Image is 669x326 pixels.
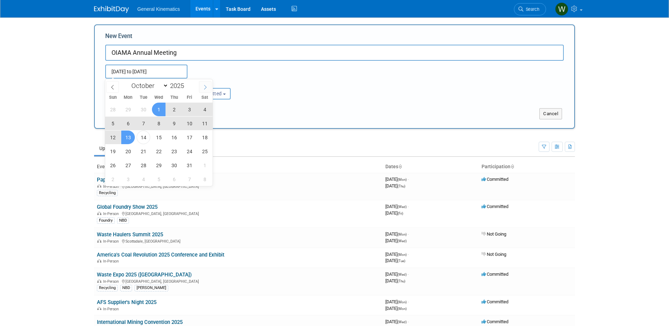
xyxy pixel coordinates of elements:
[151,95,167,100] span: Wed
[398,253,407,257] span: (Mon)
[103,184,121,189] span: In-Person
[385,177,409,182] span: [DATE]
[137,145,150,158] span: October 21, 2025
[121,117,135,130] span: October 6, 2025
[137,172,150,186] span: November 4, 2025
[134,285,168,291] div: [PERSON_NAME]
[510,164,514,169] a: Sort by Participation Type
[103,307,121,311] span: In-Person
[482,252,506,257] span: Not Going
[97,252,224,258] a: America's Coal Revolution 2025 Conference and Exhibit
[120,285,132,291] div: NBD
[137,6,180,12] span: General Kinematics
[97,204,157,210] a: Global Foundry Show 2025
[198,158,212,172] span: November 1, 2025
[479,161,575,173] th: Participation
[97,285,118,291] div: Recycling
[105,79,173,88] div: Attendance / Format:
[183,145,196,158] span: October 24, 2025
[408,252,409,257] span: -
[137,158,150,172] span: October 28, 2025
[117,217,129,224] div: NBD
[198,131,212,144] span: October 18, 2025
[167,145,181,158] span: October 23, 2025
[408,231,409,237] span: -
[398,273,407,276] span: (Wed)
[97,299,156,305] a: AFS Supplier's Night 2025
[385,278,405,283] span: [DATE]
[97,212,101,215] img: In-Person Event
[398,307,407,311] span: (Mon)
[385,210,403,216] span: [DATE]
[514,3,546,15] a: Search
[385,272,409,277] span: [DATE]
[97,278,380,284] div: [GEOGRAPHIC_DATA], [GEOGRAPHIC_DATA]
[385,299,409,304] span: [DATE]
[94,161,383,173] th: Event
[385,252,409,257] span: [DATE]
[106,172,120,186] span: November 2, 2025
[182,95,197,100] span: Fri
[198,172,212,186] span: November 8, 2025
[121,131,135,144] span: October 13, 2025
[121,103,135,116] span: September 29, 2025
[97,239,101,243] img: In-Person Event
[106,145,120,158] span: October 19, 2025
[137,117,150,130] span: October 7, 2025
[97,190,118,196] div: Recycling
[398,239,407,243] span: (Wed)
[106,131,120,144] span: October 12, 2025
[167,158,181,172] span: October 30, 2025
[167,131,181,144] span: October 16, 2025
[398,279,405,283] span: (Thu)
[152,103,166,116] span: October 1, 2025
[152,117,166,130] span: October 8, 2025
[482,177,508,182] span: Committed
[97,184,101,188] img: In-Person Event
[105,65,187,79] input: Start Date - End Date
[106,158,120,172] span: October 26, 2025
[167,172,181,186] span: November 6, 2025
[136,95,151,100] span: Tue
[121,158,135,172] span: October 27, 2025
[482,231,506,237] span: Not Going
[167,95,182,100] span: Thu
[105,32,132,43] label: New Event
[398,320,407,324] span: (Wed)
[97,210,380,216] div: [GEOGRAPHIC_DATA], [GEOGRAPHIC_DATA]
[94,142,135,155] a: Upcoming29
[398,164,402,169] a: Sort by Start Date
[408,204,409,209] span: -
[137,103,150,116] span: September 30, 2025
[398,259,405,263] span: (Tue)
[121,145,135,158] span: October 20, 2025
[482,204,508,209] span: Committed
[105,95,121,100] span: Sun
[398,232,407,236] span: (Mon)
[482,319,508,324] span: Committed
[385,183,405,188] span: [DATE]
[103,212,121,216] span: In-Person
[97,177,194,183] a: Paper and Plastics/ MRF Ops Forum 2025
[97,217,115,224] div: Foundry
[197,95,213,100] span: Sat
[398,184,405,188] span: (Thu)
[183,158,196,172] span: October 31, 2025
[385,306,407,311] span: [DATE]
[408,299,409,304] span: -
[398,212,403,215] span: (Fri)
[183,103,196,116] span: October 3, 2025
[105,45,564,61] input: Name of Trade Show / Conference
[408,177,409,182] span: -
[198,103,212,116] span: October 4, 2025
[97,183,380,189] div: [GEOGRAPHIC_DATA], [GEOGRAPHIC_DATA]
[103,279,121,284] span: In-Person
[94,6,129,13] img: ExhibitDay
[152,172,166,186] span: November 5, 2025
[106,117,120,130] span: October 5, 2025
[198,117,212,130] span: October 11, 2025
[183,172,196,186] span: November 7, 2025
[168,82,189,90] input: Year
[385,238,407,243] span: [DATE]
[106,103,120,116] span: September 28, 2025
